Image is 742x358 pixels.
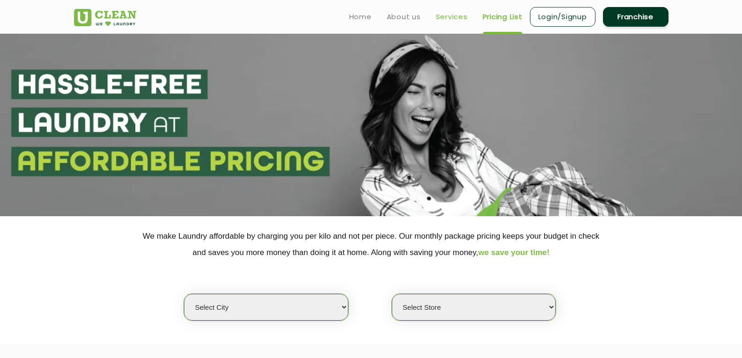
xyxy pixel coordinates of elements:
a: Franchise [603,7,669,27]
a: Home [349,11,372,22]
a: Pricing List [483,11,522,22]
a: Login/Signup [530,7,595,27]
a: Services [436,11,468,22]
span: we save your time! [478,248,550,257]
p: We make Laundry affordable by charging you per kilo and not per piece. Our monthly package pricin... [74,228,669,261]
a: About us [387,11,421,22]
img: UClean Laundry and Dry Cleaning [74,9,136,26]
